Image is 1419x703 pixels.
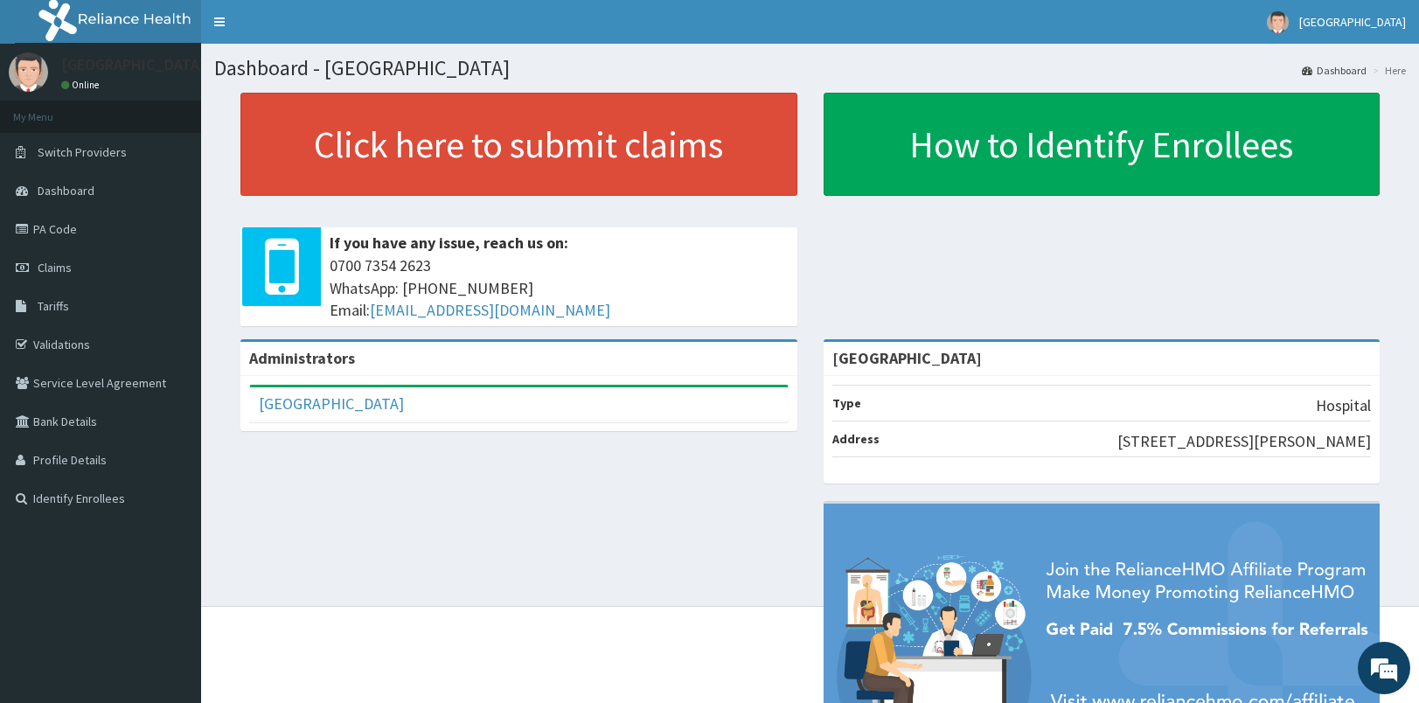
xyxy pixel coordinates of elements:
p: [STREET_ADDRESS][PERSON_NAME] [1117,430,1371,453]
p: [GEOGRAPHIC_DATA] [61,57,205,73]
a: How to Identify Enrollees [824,93,1381,196]
a: Dashboard [1302,63,1367,78]
b: Type [832,395,861,411]
span: Claims [38,260,72,275]
li: Here [1368,63,1406,78]
span: Dashboard [38,183,94,198]
h1: Dashboard - [GEOGRAPHIC_DATA] [214,57,1406,80]
span: 0700 7354 2623 WhatsApp: [PHONE_NUMBER] Email: [330,254,789,322]
a: [GEOGRAPHIC_DATA] [259,393,404,414]
span: Tariffs [38,298,69,314]
a: Online [61,79,103,91]
p: Hospital [1316,394,1371,417]
strong: [GEOGRAPHIC_DATA] [832,348,982,368]
img: User Image [1267,11,1289,33]
span: [GEOGRAPHIC_DATA] [1299,14,1406,30]
b: Administrators [249,348,355,368]
a: [EMAIL_ADDRESS][DOMAIN_NAME] [370,300,610,320]
b: If you have any issue, reach us on: [330,233,568,253]
a: Click here to submit claims [240,93,797,196]
img: User Image [9,52,48,92]
b: Address [832,431,880,447]
span: Switch Providers [38,144,127,160]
